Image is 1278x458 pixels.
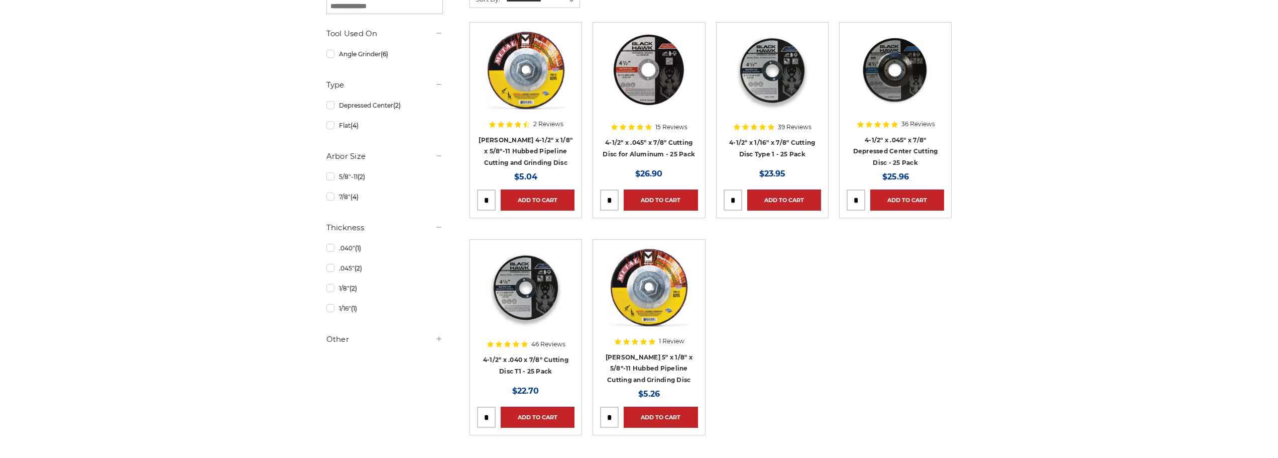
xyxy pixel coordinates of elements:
[531,341,565,347] span: 46 Reviews
[882,172,909,181] span: $25.96
[853,136,938,166] a: 4-1/2" x .045" x 7/8" Depressed Center Cutting Disc - 25 Pack
[624,407,698,428] a: Add to Cart
[501,190,574,211] a: Add to Cart
[351,193,359,201] span: (4)
[326,117,443,134] a: Flat
[486,247,566,327] img: 4-1/2" super thin cut off wheel for fast metal cutting and minimal kerf
[326,333,443,345] h5: Other
[326,79,443,91] h5: Type
[732,30,812,110] img: 4-1/2" x 1/16" x 7/8" Cutting Disc Type 1 - 25 Pack
[624,190,698,211] a: Add to Cart
[603,139,695,158] a: 4-1/2" x .045" x 7/8" Cutting Disc for Aluminum - 25 Pack
[609,30,689,110] img: 4.5" cutting disc for aluminum
[355,244,361,252] span: (1)
[855,30,936,110] img: 4-1/2" x 3/64" x 7/8" Depressed Center Type 27 Cut Off Wheel
[600,30,698,127] a: 4.5" cutting disc for aluminum
[514,172,537,181] span: $5.04
[655,124,687,130] span: 15 Reviews
[326,259,443,277] a: .045"
[477,247,574,344] a: 4-1/2" super thin cut off wheel for fast metal cutting and minimal kerf
[326,280,443,297] a: 1/8"
[512,386,539,396] span: $22.70
[606,353,692,384] a: [PERSON_NAME] 5" x 1/8" x 5/8"-11 Hubbed Pipeline Cutting and Grinding Disc
[600,247,698,344] a: Mercer 5" x 1/8" x 5/8"-11 Hubbed Cutting and Light Grinding Wheel
[355,264,362,272] span: (2)
[759,169,785,178] span: $23.95
[351,122,359,129] span: (4)
[778,124,811,130] span: 39 Reviews
[326,150,443,162] h5: Arbor Size
[635,169,662,178] span: $26.90
[638,389,660,399] span: $5.26
[326,28,443,40] h5: Tool Used On
[486,30,566,110] img: Mercer 4-1/2" x 1/8" x 5/8"-11 Hubbed Cutting and Light Grinding Wheel
[483,356,568,375] a: 4-1/2" x .040 x 7/8" Cutting Disc T1 - 25 Pack
[393,102,401,109] span: (2)
[477,30,574,127] a: Mercer 4-1/2" x 1/8" x 5/8"-11 Hubbed Cutting and Light Grinding Wheel
[381,50,388,58] span: (6)
[358,173,365,180] span: (2)
[326,239,443,257] a: .040"
[479,136,572,166] a: [PERSON_NAME] 4-1/2" x 1/8" x 5/8"-11 Hubbed Pipeline Cutting and Grinding Disc
[724,30,821,127] a: 4-1/2" x 1/16" x 7/8" Cutting Disc Type 1 - 25 Pack
[350,285,357,292] span: (2)
[747,190,821,211] a: Add to Cart
[326,168,443,186] a: 5/8"-11
[326,222,443,234] h5: Thickness
[870,190,944,211] a: Add to Cart
[351,305,357,312] span: (1)
[326,45,443,63] a: Angle Grinder
[326,188,443,206] a: 7/8"
[729,139,815,158] a: 4-1/2" x 1/16" x 7/8" Cutting Disc Type 1 - 25 Pack
[609,247,689,327] img: Mercer 5" x 1/8" x 5/8"-11 Hubbed Cutting and Light Grinding Wheel
[326,97,443,114] a: Depressed Center
[847,30,944,127] a: 4-1/2" x 3/64" x 7/8" Depressed Center Type 27 Cut Off Wheel
[501,407,574,428] a: Add to Cart
[326,300,443,317] a: 1/16"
